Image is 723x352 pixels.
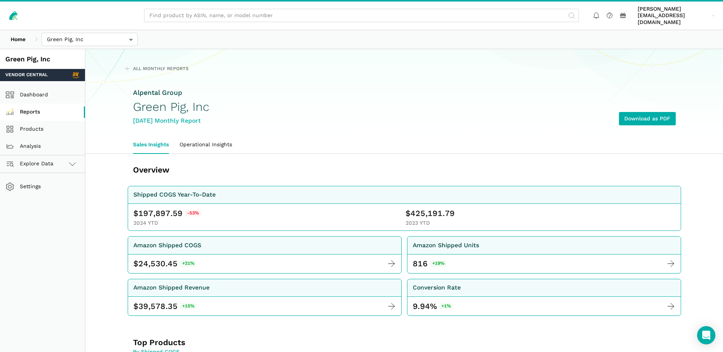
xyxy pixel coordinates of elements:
a: Amazon Shipped Revenue $ 39,578.35 +15% [128,279,402,316]
span: $ [406,208,410,219]
span: Vendor Central [5,72,48,78]
div: Amazon Shipped Units [413,241,479,250]
a: Home [5,33,31,46]
h3: Overview [133,165,356,175]
span: 197,897.59 [138,208,183,219]
div: 2024 YTD [133,220,403,227]
div: Amazon Shipped COGS [133,241,201,250]
input: Find product by ASIN, name, or model number [144,9,579,22]
div: Conversion Rate [413,283,461,293]
a: Conversion Rate 9.94%+1% [407,279,681,316]
span: $ [133,208,138,219]
span: 24,530.45 [138,258,178,269]
div: Alpental Group [133,88,209,98]
span: Explore Data [8,159,53,168]
span: +15% [180,303,197,310]
h3: Top Products [133,337,356,348]
div: Shipped COGS Year-To-Date [133,190,216,200]
span: +1% [439,303,453,310]
div: 9.94% [413,301,453,312]
div: Open Intercom Messenger [697,326,715,344]
a: Operational Insights [174,136,237,154]
h1: Green Pig, Inc [133,100,209,114]
a: Sales Insights [128,136,174,154]
div: 816 [413,258,428,269]
span: $ [133,258,138,269]
input: Green Pig, Inc [42,33,138,46]
span: -53% [185,210,201,217]
a: Amazon Shipped Units 816 +19% [407,236,681,274]
span: 39,578.35 [138,301,178,312]
a: Amazon Shipped COGS $ 24,530.45 +21% [128,236,402,274]
span: 425,191.79 [410,208,455,219]
a: [PERSON_NAME][EMAIL_ADDRESS][DOMAIN_NAME] [635,4,718,27]
span: +19% [430,260,447,267]
a: Download as PDF [619,112,676,125]
div: Amazon Shipped Revenue [133,283,210,293]
span: All Monthly Reports [133,66,189,72]
div: [DATE] Monthly Report [133,116,209,126]
span: +21% [180,260,197,267]
div: Green Pig, Inc [5,54,80,64]
span: $ [133,301,138,312]
div: 2023 YTD [406,220,675,227]
a: All Monthly Reports [125,66,189,72]
span: [PERSON_NAME][EMAIL_ADDRESS][DOMAIN_NAME] [638,6,709,26]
